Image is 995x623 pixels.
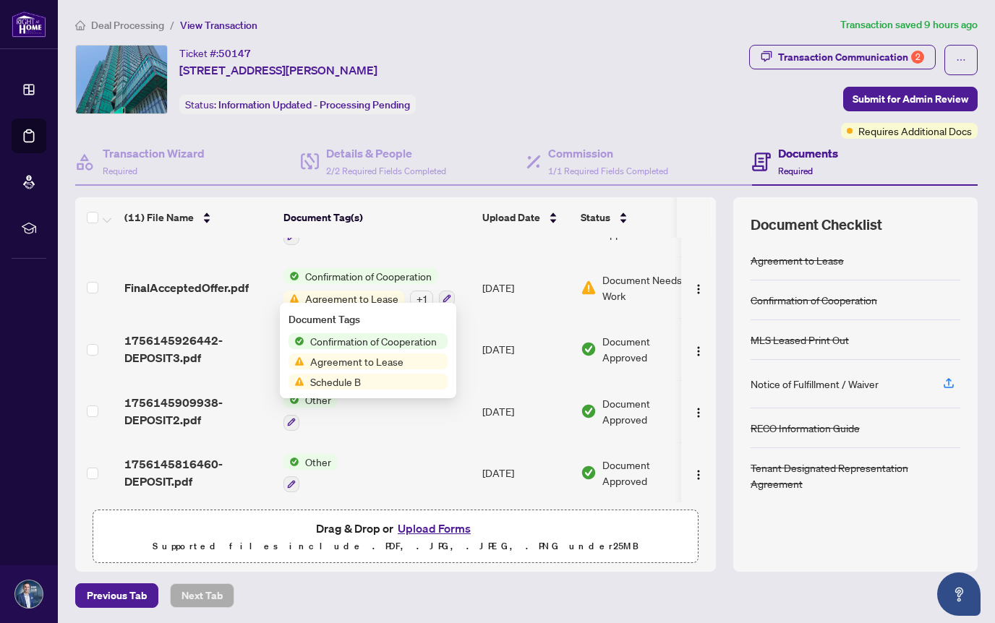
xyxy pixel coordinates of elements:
div: Notice of Fulfillment / Waiver [751,376,879,392]
li: / [170,17,174,33]
span: Agreement to Lease [299,291,404,306]
span: Document Approved [602,333,692,365]
span: ellipsis [956,55,966,65]
span: Document Approved [602,395,692,427]
img: Logo [693,283,704,295]
td: [DATE] [477,318,575,380]
div: Tenant Designated Representation Agreement [751,460,960,491]
th: (11) File Name [119,197,278,238]
span: Drag & Drop orUpload FormsSupported files include .PDF, .JPG, .JPEG, .PNG under25MB [93,510,698,564]
h4: Details & People [326,145,446,162]
img: Logo [693,407,704,418]
div: Transaction Communication [778,46,924,69]
span: Other [299,454,337,470]
span: Document Approved [602,457,692,489]
span: Previous Tab [87,584,147,607]
button: Open asap [937,572,981,616]
button: Previous Tab [75,583,158,608]
td: [DATE] [477,257,575,319]
img: Logo [693,345,704,357]
h4: Transaction Wizard [103,145,205,162]
span: 50147 [218,47,251,60]
div: Agreement to Lease [751,252,844,268]
span: 1756145926442-DEPOSIT3.pdf [124,332,272,366]
img: Document Status [581,280,597,296]
img: Status Icon [283,268,299,284]
span: home [75,20,85,30]
img: Logo [693,469,704,481]
span: Confirmation of Cooperation [299,268,437,284]
span: Submit for Admin Review [853,87,968,111]
button: Logo [687,276,710,299]
img: Status Icon [283,454,299,470]
img: Status Icon [289,333,304,349]
img: IMG-C12254617_1.jpg [76,46,167,113]
p: Supported files include .PDF, .JPG, .JPEG, .PNG under 25 MB [102,538,689,555]
div: Ticket #: [179,45,251,61]
span: Confirmation of Cooperation [304,333,443,349]
button: Logo [687,400,710,423]
span: 2/2 Required Fields Completed [326,166,446,176]
div: 2 [911,51,924,64]
span: Required [103,166,137,176]
span: Upload Date [482,210,540,225]
span: Status [581,210,610,225]
span: [STREET_ADDRESS][PERSON_NAME] [179,61,377,79]
img: Document Status [581,465,597,481]
button: Logo [687,461,710,484]
img: Profile Icon [15,580,43,608]
div: MLS Leased Print Out [751,332,849,348]
span: Drag & Drop or [316,519,475,538]
span: Agreement to Lease [304,353,409,369]
td: [DATE] [477,380,575,442]
img: Document Status [581,341,597,357]
img: logo [12,11,46,38]
span: Schedule B [304,374,367,390]
span: Deal Processing [91,19,164,32]
button: Logo [687,338,710,361]
button: Submit for Admin Review [843,87,978,111]
span: Requires Additional Docs [858,123,972,139]
img: Status Icon [289,353,304,369]
div: Document Tags [289,311,448,327]
article: Transaction saved 9 hours ago [840,17,978,33]
button: Upload Forms [393,519,475,538]
div: Status: [179,95,416,114]
button: Next Tab [170,583,234,608]
img: Document Status [581,403,597,419]
span: Document Needs Work [602,272,692,304]
th: Upload Date [477,197,575,238]
span: Information Updated - Processing Pending [218,98,410,111]
div: RECO Information Guide [751,420,860,436]
h4: Documents [778,145,838,162]
img: Status Icon [283,392,299,408]
h4: Commission [548,145,668,162]
img: Status Icon [283,291,299,306]
span: Document Checklist [751,215,882,235]
th: Document Tag(s) [278,197,477,238]
span: Required [778,166,813,176]
span: (11) File Name [124,210,194,225]
td: [DATE] [477,442,575,504]
button: Transaction Communication2 [749,45,936,69]
div: Confirmation of Cooperation [751,292,877,308]
button: Status IconOther [283,392,337,431]
button: Status IconConfirmation of CooperationStatus IconAgreement to Lease+1 [283,268,455,307]
th: Status [575,197,698,238]
span: 1756145909938-DEPOSIT2.pdf [124,394,272,429]
div: + 1 [410,291,433,306]
span: View Transaction [180,19,257,32]
span: 1756145816460-DEPOSIT.pdf [124,455,272,490]
span: FinalAcceptedOffer.pdf [124,279,249,296]
img: Status Icon [289,374,304,390]
button: Status IconOther [283,454,337,493]
span: Other [299,392,337,408]
span: 1/1 Required Fields Completed [548,166,668,176]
